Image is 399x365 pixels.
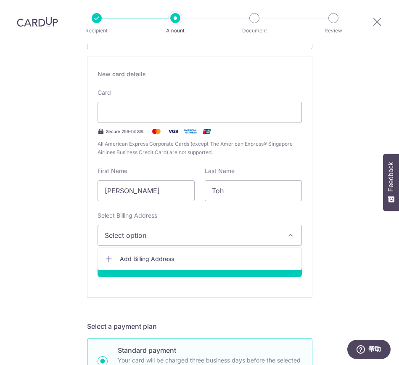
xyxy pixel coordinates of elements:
span: Select option [105,230,280,240]
label: Select Billing Address [98,211,157,220]
p: Document [231,27,278,35]
h5: Select a payment plan [87,321,312,331]
span: Secure 256-bit SSL [106,128,145,135]
label: First Name [98,167,127,175]
p: Amount [152,27,199,35]
label: Last Name [205,167,235,175]
span: Add Billing Address [120,255,295,263]
span: All American Express Corporate Cards (except The American Express® Singapore Airlines Business Cr... [98,140,302,157]
input: Cardholder First Name [98,180,195,201]
img: Visa [165,126,182,136]
button: Select option [98,225,302,246]
div: New card details [98,70,302,78]
p: Recipient [73,27,120,35]
button: Feedback - Show survey [383,154,399,211]
span: Feedback [387,162,395,192]
p: Standard payment [118,345,302,355]
input: Cardholder Last Name [205,180,302,201]
img: .alt.unionpay [198,126,215,136]
img: Mastercard [148,126,165,136]
p: Review [310,27,357,35]
label: Card [98,88,111,97]
iframe: Secure card payment input frame [105,107,295,117]
img: CardUp [17,17,58,27]
img: .alt.amex [182,126,198,136]
iframe: 打开一个小组件，您可以在其中找到更多信息 [347,340,391,361]
a: Add Billing Address [98,251,301,266]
